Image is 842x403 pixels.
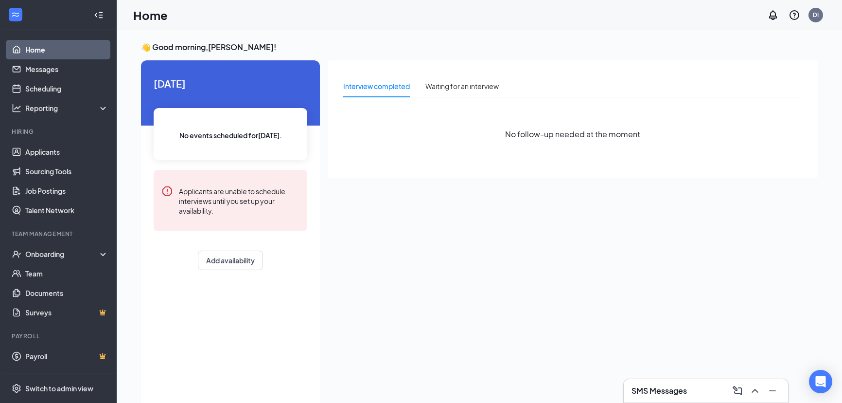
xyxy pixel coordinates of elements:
[631,385,687,396] h3: SMS Messages
[12,128,106,136] div: Hiring
[179,130,282,141] span: No events scheduled for [DATE] .
[789,9,800,21] svg: QuestionInfo
[12,249,21,259] svg: UserCheck
[25,283,108,303] a: Documents
[12,230,106,238] div: Team Management
[25,103,109,113] div: Reporting
[767,385,778,397] svg: Minimize
[94,10,104,20] svg: Collapse
[25,384,93,393] div: Switch to admin view
[732,385,743,397] svg: ComposeMessage
[25,249,100,259] div: Onboarding
[179,185,299,216] div: Applicants are unable to schedule interviews until you set up your availability.
[11,10,20,19] svg: WorkstreamLogo
[25,79,108,98] a: Scheduling
[749,385,761,397] svg: ChevronUp
[25,201,108,220] a: Talent Network
[25,264,108,283] a: Team
[765,383,780,399] button: Minimize
[12,103,21,113] svg: Analysis
[161,185,173,197] svg: Error
[25,59,108,79] a: Messages
[425,81,499,92] div: Waiting for an interview
[198,251,263,270] button: Add availability
[12,332,106,340] div: Payroll
[25,303,108,322] a: SurveysCrown
[747,383,763,399] button: ChevronUp
[809,370,832,393] div: Open Intercom Messenger
[505,128,640,140] span: No follow-up needed at the moment
[141,42,818,53] h3: 👋 Good morning, [PERSON_NAME] !
[133,7,168,23] h1: Home
[25,162,108,181] a: Sourcing Tools
[154,76,307,91] span: [DATE]
[813,11,819,19] div: DI
[767,9,779,21] svg: Notifications
[12,384,21,393] svg: Settings
[730,383,745,399] button: ComposeMessage
[25,181,108,201] a: Job Postings
[343,81,410,92] div: Interview completed
[25,347,108,366] a: PayrollCrown
[25,142,108,162] a: Applicants
[25,40,108,59] a: Home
